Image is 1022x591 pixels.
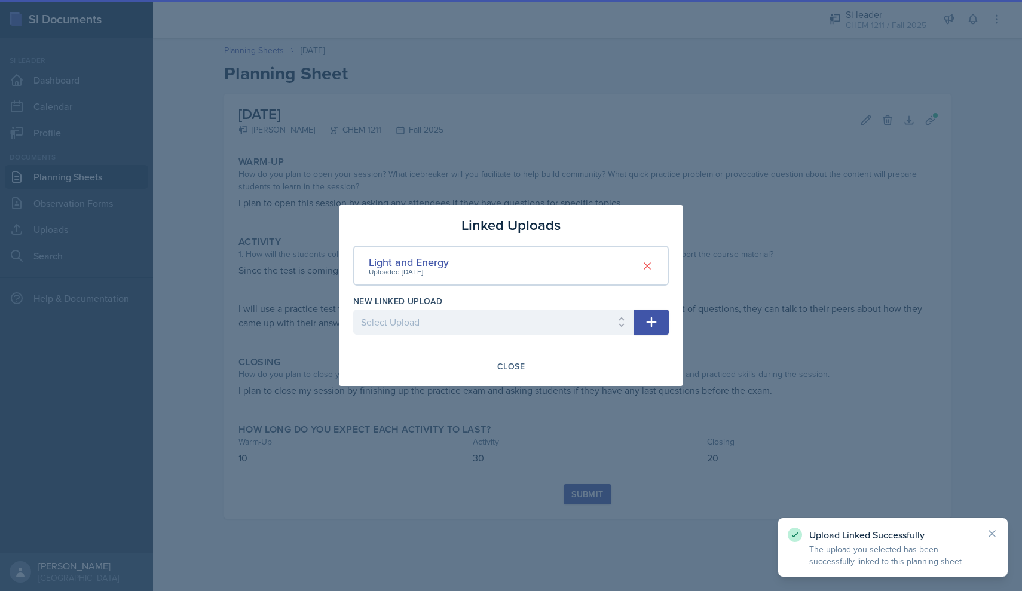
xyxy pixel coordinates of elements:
[369,267,449,277] div: Uploaded [DATE]
[497,362,525,371] div: Close
[369,254,449,270] div: Light and Energy
[353,295,442,307] label: New Linked Upload
[809,543,977,567] p: The upload you selected has been successfully linked to this planning sheet
[461,215,561,236] h3: Linked Uploads
[809,529,977,541] p: Upload Linked Successfully
[489,356,533,376] button: Close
